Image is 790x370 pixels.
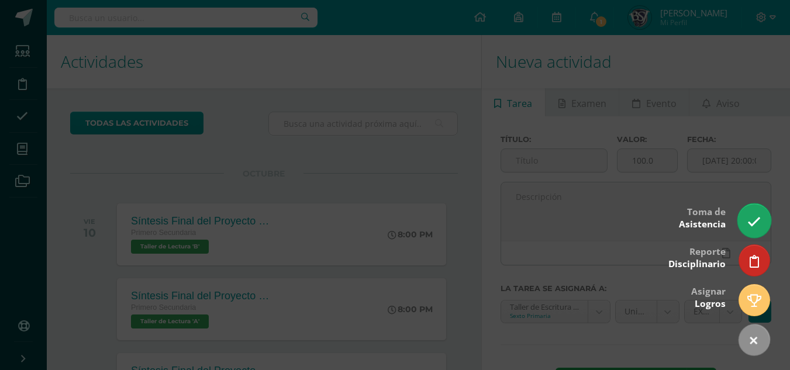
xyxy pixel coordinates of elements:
[691,278,726,316] div: Asignar
[679,198,726,236] div: Toma de
[668,238,726,276] div: Reporte
[668,258,726,270] span: Disciplinario
[695,298,726,310] span: Logros
[679,218,726,230] span: Asistencia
